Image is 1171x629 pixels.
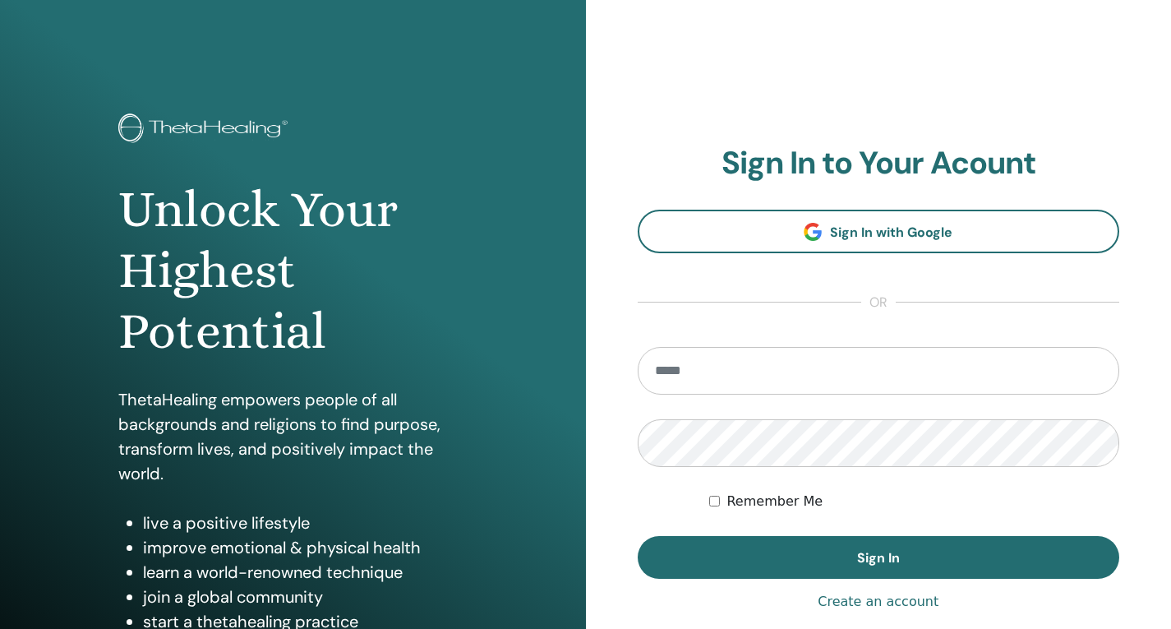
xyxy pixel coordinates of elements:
li: join a global community [143,585,468,609]
label: Remember Me [726,492,823,511]
span: or [861,293,896,312]
p: ThetaHealing empowers people of all backgrounds and religions to find purpose, transform lives, a... [118,387,468,486]
li: learn a world-renowned technique [143,560,468,585]
button: Sign In [638,536,1120,579]
h1: Unlock Your Highest Potential [118,179,468,363]
span: Sign In [857,549,900,567]
a: Sign In with Google [638,210,1120,253]
span: Sign In with Google [830,224,952,241]
a: Create an account [818,592,938,612]
li: live a positive lifestyle [143,511,468,535]
li: improve emotional & physical health [143,535,468,560]
div: Keep me authenticated indefinitely or until I manually logout [709,492,1119,511]
h2: Sign In to Your Acount [638,145,1120,183]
